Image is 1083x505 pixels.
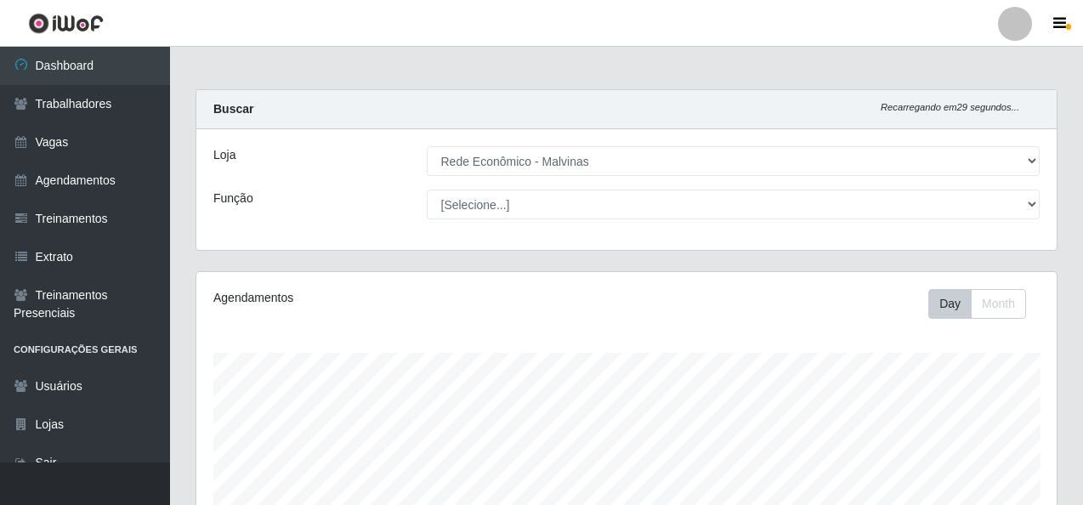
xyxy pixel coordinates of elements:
label: Loja [213,146,235,164]
div: Toolbar with button groups [928,289,1040,319]
div: Agendamentos [213,289,543,307]
img: CoreUI Logo [28,13,104,34]
strong: Buscar [213,102,253,116]
div: First group [928,289,1026,319]
button: Month [971,289,1026,319]
i: Recarregando em 29 segundos... [881,102,1019,112]
label: Função [213,190,253,207]
button: Day [928,289,972,319]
